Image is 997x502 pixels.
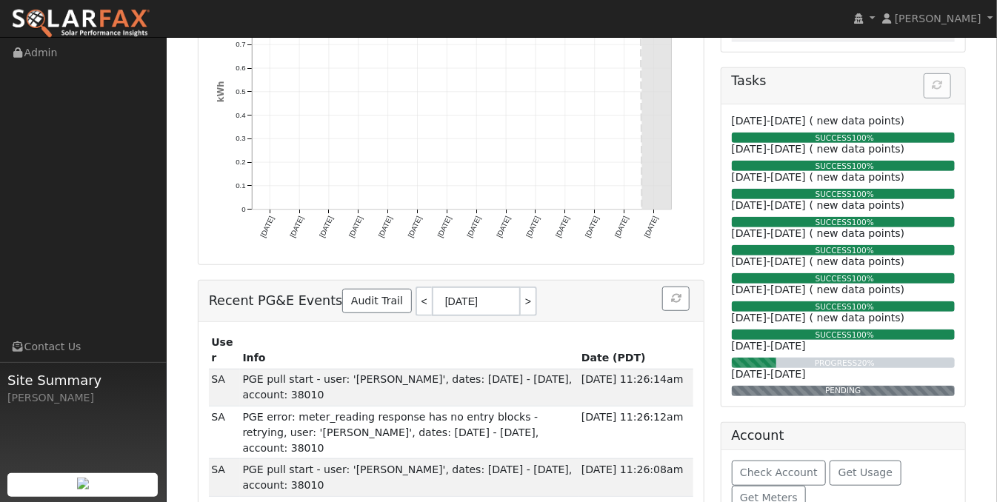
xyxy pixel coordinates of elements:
[209,287,694,316] h5: Recent PG&E Events
[732,199,806,211] span: [DATE]-[DATE]
[7,390,159,406] div: [PERSON_NAME]
[236,64,245,72] text: 0.6
[416,287,432,316] a: <
[578,332,693,369] th: Date (PDT)
[732,428,784,443] h5: Account
[732,227,806,239] span: [DATE]-[DATE]
[810,115,904,127] span: ( new data points)
[236,111,246,119] text: 0.4
[11,8,150,39] img: SolarFax
[377,215,394,238] text: [DATE]
[728,161,962,173] div: SUCCESS
[810,143,904,155] span: ( new data points)
[732,312,806,324] span: [DATE]-[DATE]
[852,246,874,255] span: 100%
[521,287,537,316] a: >
[407,215,424,238] text: [DATE]
[732,73,956,89] h5: Tasks
[236,158,245,166] text: 0.2
[830,461,901,486] button: Get Usage
[732,255,806,267] span: [DATE]-[DATE]
[524,215,541,238] text: [DATE]
[7,370,159,390] span: Site Summary
[838,466,893,478] span: Get Usage
[584,215,601,238] text: [DATE]
[852,274,874,283] span: 100%
[241,205,245,213] text: 0
[495,215,512,238] text: [DATE]
[465,215,482,238] text: [DATE]
[732,284,806,295] span: [DATE]-[DATE]
[240,459,578,496] td: PGE pull start - user: '[PERSON_NAME]', dates: [DATE] - [DATE], account: 38010
[643,215,660,238] text: [DATE]
[240,406,578,459] td: PGE error: meter_reading response has no entry blocks - retrying, user: '[PERSON_NAME]', dates: [...
[732,386,956,396] div: PENDING
[732,171,806,183] span: [DATE]-[DATE]
[613,215,630,238] text: [DATE]
[728,217,962,229] div: SUCCESS
[740,466,818,478] span: Check Account
[215,81,225,103] text: kWh
[728,245,962,257] div: SUCCESS
[810,255,904,267] span: ( new data points)
[732,115,806,127] span: [DATE]-[DATE]
[209,332,240,369] th: User
[728,329,962,341] div: SUCCESS
[852,133,874,142] span: 100%
[852,190,874,198] span: 100%
[578,406,693,459] td: [DATE] 11:26:12am
[852,161,874,170] span: 100%
[662,287,690,312] button: Refresh
[259,215,276,238] text: [DATE]
[810,312,904,324] span: ( new data points)
[858,358,875,367] span: 20%
[852,302,874,311] span: 100%
[77,478,89,489] img: retrieve
[578,459,693,496] td: [DATE] 11:26:08am
[209,369,240,406] td: SDP Admin
[728,358,962,369] div: PROGRESS
[240,369,578,406] td: PGE pull start - user: '[PERSON_NAME]', dates: [DATE] - [DATE], account: 38010
[236,181,245,190] text: 0.1
[810,284,904,295] span: ( new data points)
[554,215,571,238] text: [DATE]
[342,289,411,314] a: Audit Trail
[728,301,962,313] div: SUCCESS
[810,171,904,183] span: ( new data points)
[852,330,874,339] span: 100%
[732,143,806,155] span: [DATE]-[DATE]
[852,218,874,227] span: 100%
[732,340,806,352] span: [DATE]-[DATE]
[732,461,827,486] button: Check Account
[288,215,305,238] text: [DATE]
[436,215,453,238] text: [DATE]
[209,406,240,459] td: SDP Admin
[236,135,245,143] text: 0.3
[728,273,962,285] div: SUCCESS
[810,227,904,239] span: ( new data points)
[240,332,578,369] th: Info
[347,215,364,238] text: [DATE]
[728,133,962,144] div: SUCCESS
[236,40,245,48] text: 0.7
[578,369,693,406] td: [DATE] 11:26:14am
[236,87,245,96] text: 0.5
[732,368,806,380] span: [DATE]-[DATE]
[810,199,904,211] span: ( new data points)
[209,459,240,496] td: SDP Admin
[318,215,335,238] text: [DATE]
[895,13,981,24] span: [PERSON_NAME]
[728,189,962,201] div: SUCCESS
